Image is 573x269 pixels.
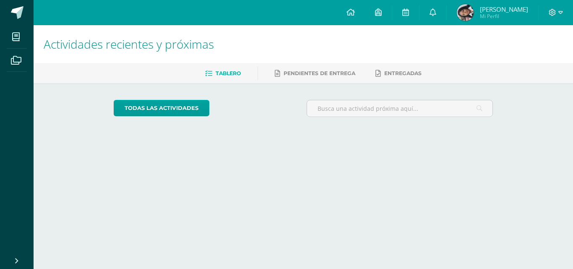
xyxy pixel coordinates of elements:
[457,4,474,21] img: 500d009893a11eccd98442c6afe40e1d.png
[480,5,528,13] span: [PERSON_NAME]
[307,100,493,117] input: Busca una actividad próxima aquí...
[114,100,209,116] a: todas las Actividades
[480,13,528,20] span: Mi Perfil
[375,67,422,80] a: Entregadas
[284,70,355,76] span: Pendientes de entrega
[216,70,241,76] span: Tablero
[275,67,355,80] a: Pendientes de entrega
[44,36,214,52] span: Actividades recientes y próximas
[205,67,241,80] a: Tablero
[384,70,422,76] span: Entregadas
